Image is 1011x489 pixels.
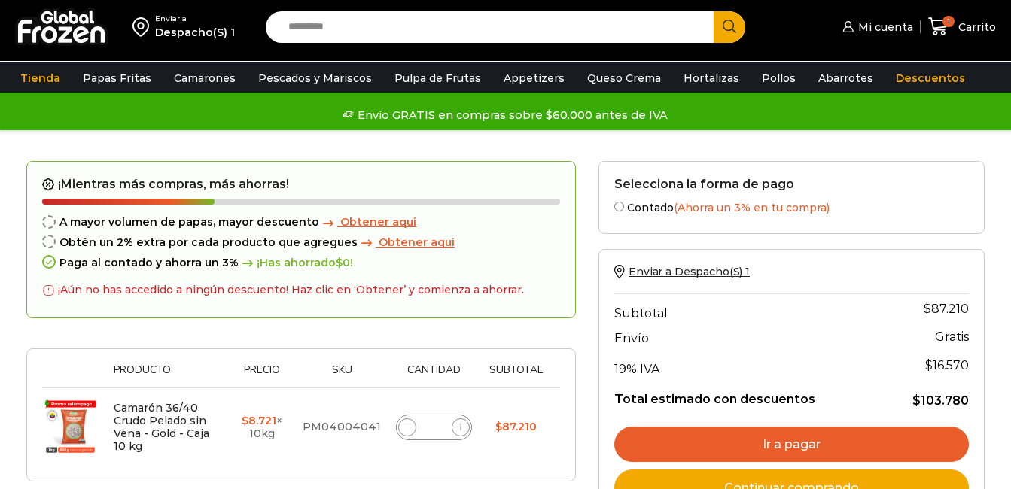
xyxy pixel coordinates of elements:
[839,12,912,42] a: Mi cuenta
[955,20,996,35] span: Carrito
[614,177,969,191] h2: Selecciona la forma de pago
[496,64,572,93] a: Appetizers
[629,265,750,278] span: Enviar a Despacho(S) 1
[714,11,745,43] button: Search button
[614,199,969,214] label: Contado
[336,256,343,269] span: $
[614,202,624,211] input: Contado(Ahorra un 3% en tu compra)
[676,64,747,93] a: Hortalizas
[42,257,560,269] div: Paga al contado y ahorra un 3%
[614,427,969,463] a: Ir a pagar
[42,216,560,229] div: A mayor volumen de papas, mayor descuento
[495,420,537,433] bdi: 87.210
[295,388,388,466] td: PM04004041
[132,14,155,39] img: address-field-icon.svg
[379,235,455,249] span: Obtener aqui
[925,358,969,372] span: 16.570
[228,388,295,466] td: × 10kg
[674,201,830,214] span: (Ahorra un 3% en tu compra)
[242,414,276,427] bdi: 8.721
[614,350,883,380] th: 19% IVA
[614,380,883,409] th: Total estimado con descuentos
[239,257,353,269] span: ¡Has ahorrado !
[495,420,502,433] span: $
[614,293,883,323] th: Subtotal
[942,16,955,28] span: 1
[912,393,969,408] bdi: 103.780
[480,364,553,387] th: Subtotal
[166,64,243,93] a: Camarones
[42,277,525,303] div: ¡Aún no has accedido a ningún descuento! Haz clic en ‘Obtener’ y comienza a ahorrar.
[358,236,455,249] a: Obtener aqui
[928,9,996,44] a: 1 Carrito
[925,358,933,372] span: $
[319,216,416,229] a: Obtener aqui
[854,20,913,35] span: Mi cuenta
[42,177,560,192] h2: ¡Mientras más compras, más ahorras!
[295,364,388,387] th: Sku
[340,215,416,229] span: Obtener aqui
[114,401,209,452] a: Camarón 36/40 Crudo Pelado sin Vena - Gold - Caja 10 kg
[336,256,350,269] bdi: 0
[924,302,969,316] bdi: 87.210
[155,14,235,24] div: Enviar a
[912,393,921,408] span: $
[13,64,68,93] a: Tienda
[75,64,159,93] a: Papas Fritas
[614,265,750,278] a: Enviar a Despacho(S) 1
[754,64,803,93] a: Pollos
[924,302,931,316] span: $
[251,64,379,93] a: Pescados y Mariscos
[614,324,883,351] th: Envío
[935,330,969,344] strong: Gratis
[242,414,248,427] span: $
[228,364,295,387] th: Precio
[388,364,480,387] th: Cantidad
[387,64,489,93] a: Pulpa de Frutas
[580,64,668,93] a: Queso Crema
[888,64,973,93] a: Descuentos
[423,417,444,438] input: Product quantity
[155,25,235,40] div: Despacho(S) 1
[106,364,228,387] th: Producto
[811,64,881,93] a: Abarrotes
[42,236,560,249] div: Obtén un 2% extra por cada producto que agregues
